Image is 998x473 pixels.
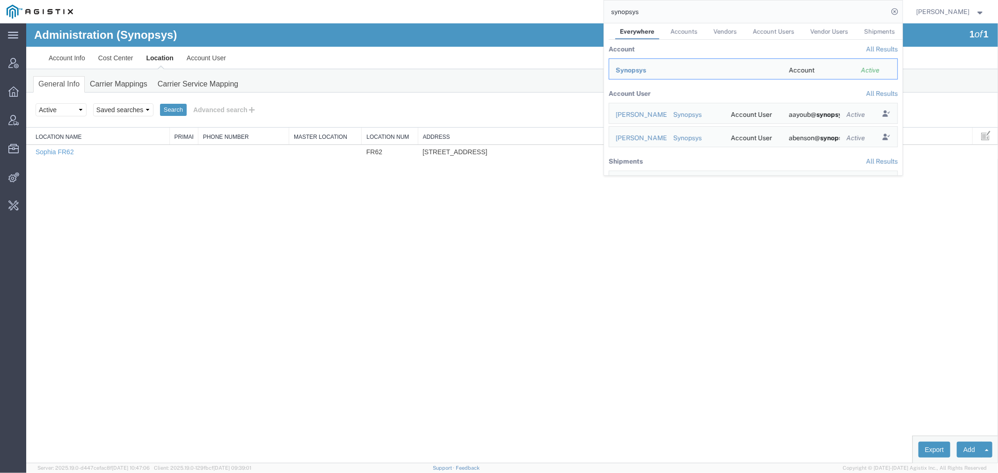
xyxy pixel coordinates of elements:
span: synopsys [820,134,849,142]
div: Account User [731,110,776,120]
th: Address [392,104,595,122]
a: View all shipments found by criterion [866,158,898,165]
div: SYNOPSYS [731,171,767,191]
th: Phone Number [172,104,262,122]
th: Account User [609,84,651,103]
span: Synopsys [616,66,646,74]
a: View all accounts found by criterion [866,45,898,53]
img: logo [7,5,73,19]
a: Cost Center [66,23,114,46]
div: Synopsys [673,133,718,143]
span: Everywhere [620,28,655,35]
td: Account [782,58,854,79]
div: Synopsys [673,110,718,120]
span: Carrie Virgilio [917,7,970,17]
span: Vendor Users [810,28,848,35]
button: Search [134,80,160,93]
span: synopsys [816,111,845,118]
iframe: FS Legacy Container [26,23,998,463]
div: Ahmed Ayoub [616,110,660,120]
a: City [599,110,662,118]
td: 6906 [741,121,843,136]
span: Client: 2025.19.0-129fbcf [154,465,251,471]
a: State [672,110,736,118]
span: Account Users [753,28,794,35]
a: General Info [7,53,58,69]
span: Shipments [864,28,895,35]
button: Advanced search [160,79,237,94]
a: Sophia FR62 [9,125,48,132]
a: Carrier Service Mapping [126,53,218,69]
div: Synopsys [616,65,776,75]
span: Server: 2025.19.0-d447cefac8f [37,465,150,471]
a: Zip [746,110,838,118]
td: FR [843,121,946,136]
span: [DATE] 09:39:01 [213,465,251,471]
th: City [595,104,667,122]
th: Zip [741,104,843,122]
a: View all account users found by criterion [866,90,898,97]
th: Master Location [263,104,335,122]
a: Location Name [9,110,138,118]
div: Active [846,133,868,143]
button: Add [931,418,955,434]
span: Copyright © [DATE]-[DATE] Agistix Inc., All Rights Reserved [843,464,987,472]
a: Location Num [340,110,386,118]
button: Export [892,418,924,434]
a: Location [114,23,154,46]
div: Active [846,110,868,120]
div: aayoub@synopsys.com [788,110,833,120]
td: FR62 [335,121,392,136]
span: Vendors [714,28,737,35]
input: Search for shipment number, reference number [604,0,889,23]
th: State [667,104,741,122]
a: Feedback [456,465,480,471]
a: Primary Contact [148,110,167,118]
td: [STREET_ADDRESS] [392,121,595,136]
a: Carrier Mappings [58,53,126,69]
div: Account User [731,133,776,143]
th: Shipments [609,152,643,171]
table: Search Results [609,40,903,175]
th: Country [843,104,946,122]
a: Phone Number [177,110,258,118]
a: Account User [154,23,206,46]
div: Active [861,65,891,75]
div: Alan Benson [616,133,660,143]
div: abenson@synopsys.com [788,133,833,143]
th: Location Num [335,104,392,122]
td: Sophia-[GEOGRAPHIC_DATA] [595,121,667,136]
span: [DATE] 10:47:06 [112,465,150,471]
a: Country [848,110,941,118]
button: Manage table columns [951,104,968,121]
a: Address [397,110,590,118]
th: Account [609,40,667,58]
a: Master Location [268,110,330,118]
a: Support [433,465,456,471]
div: Andresen [673,171,718,191]
span: Accounts [670,28,698,35]
button: [PERSON_NAME] [916,6,985,17]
